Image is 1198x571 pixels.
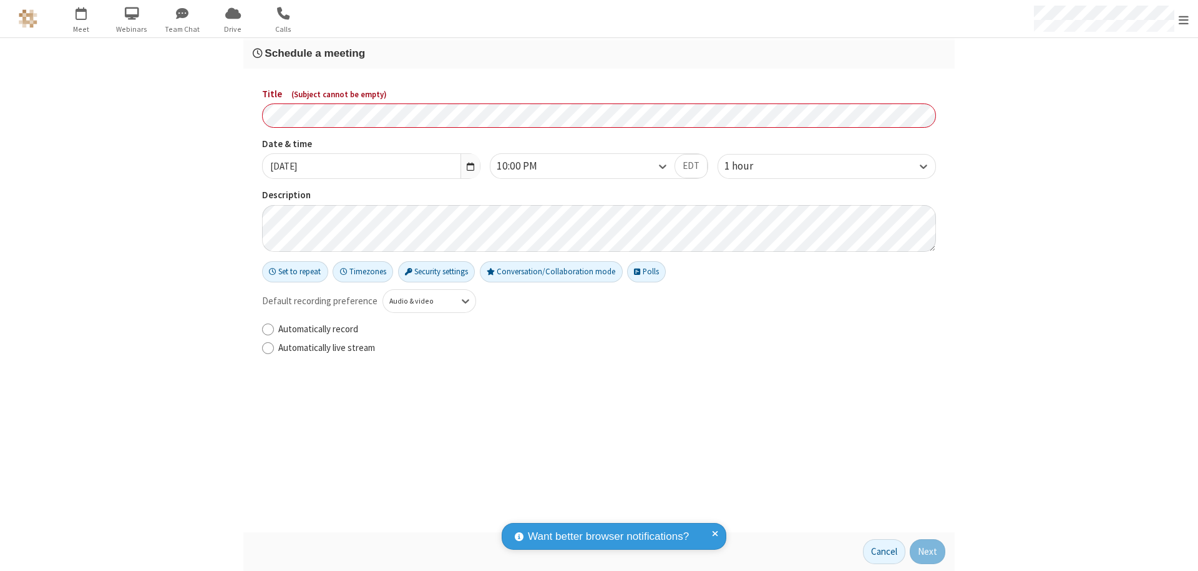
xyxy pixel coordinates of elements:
[262,188,936,203] label: Description
[863,539,905,564] button: Cancel
[265,47,365,59] span: Schedule a meeting
[333,261,393,282] button: Timezones
[210,24,256,35] span: Drive
[389,295,449,307] div: Audio & video
[262,87,936,102] label: Title
[58,24,105,35] span: Meet
[19,9,37,28] img: QA Selenium DO NOT DELETE OR CHANGE
[480,261,623,282] button: Conversation/Collaboration mode
[262,261,328,282] button: Set to repeat
[159,24,206,35] span: Team Chat
[260,24,307,35] span: Calls
[627,261,666,282] button: Polls
[398,261,475,282] button: Security settings
[910,539,945,564] button: Next
[497,158,558,175] div: 10:00 PM
[724,158,774,175] div: 1 hour
[262,294,377,309] span: Default recording preference
[674,154,708,179] button: EDT
[291,89,387,100] span: ( Subject cannot be empty )
[262,137,480,151] label: Date & time
[109,24,155,35] span: Webinars
[278,341,936,355] label: Automatically live stream
[528,529,689,545] span: Want better browser notifications?
[278,322,936,337] label: Automatically record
